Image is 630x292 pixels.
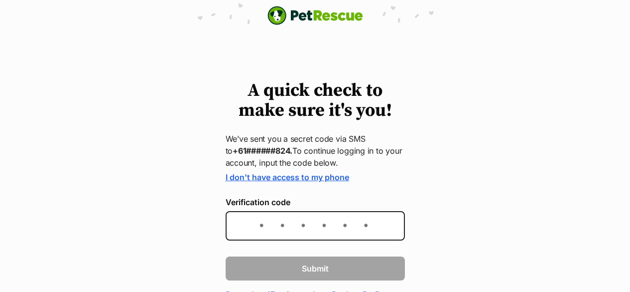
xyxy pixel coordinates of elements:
[226,211,405,241] input: Enter the 6-digit verification code sent to your device
[226,172,349,182] a: I don't have access to my phone
[226,198,405,207] label: Verification code
[226,133,405,169] p: We’ve sent you a secret code via SMS to To continue logging in to your account, input the code be...
[226,81,405,121] h1: A quick check to make sure it's you!
[226,257,405,281] button: Submit
[233,146,292,156] strong: +61######824.
[267,6,363,25] a: PetRescue
[267,6,363,25] img: logo-e224e6f780fb5917bec1dbf3a21bbac754714ae5b6737aabdf751b685950b380.svg
[302,263,329,275] span: Submit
